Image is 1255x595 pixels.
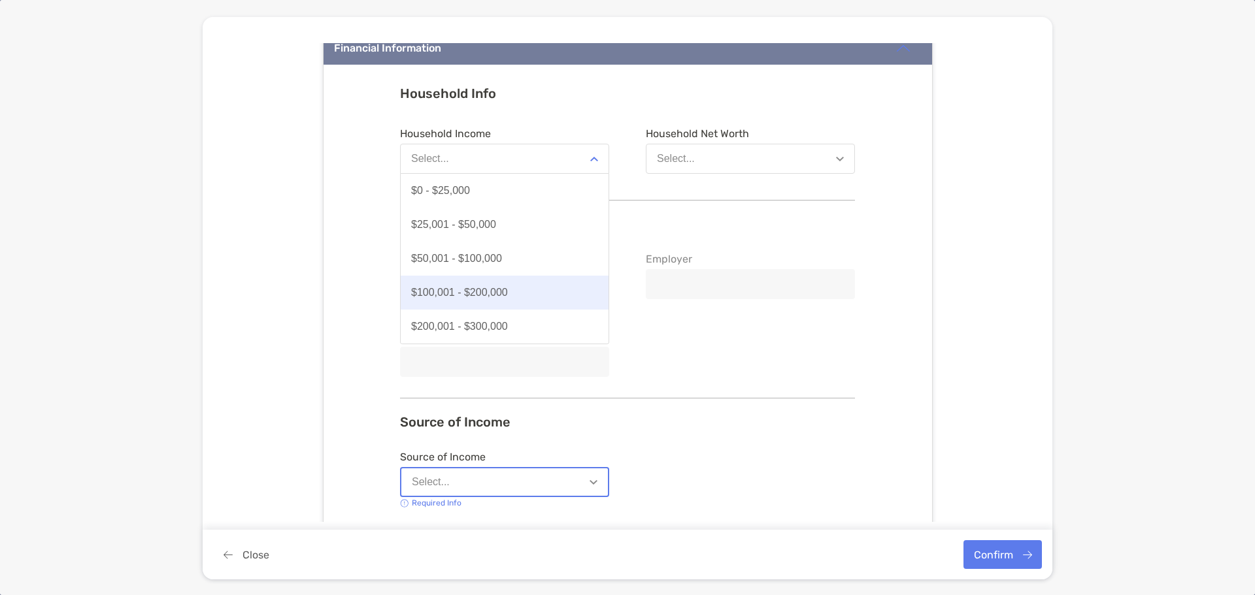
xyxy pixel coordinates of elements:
[590,157,598,161] img: Open dropdown arrow
[411,287,508,298] div: $100,001 - $200,000
[401,276,609,310] button: $100,001 - $200,000
[411,185,470,197] div: $0 - $25,000
[646,127,855,140] span: Household Net Worth
[411,321,508,332] div: $200,001 - $300,000
[895,40,911,56] img: icon arrow
[401,357,609,368] input: Position
[400,127,609,140] span: Household Income
[400,499,409,507] img: info icon
[400,414,855,430] h3: Source of Income
[657,153,695,165] div: Select...
[412,476,450,488] div: Select...
[411,253,502,265] div: $50,001 - $100,000
[401,310,609,344] button: $200,001 - $300,000
[646,144,855,174] button: Select...
[411,153,449,165] div: Select...
[401,242,609,276] button: $50,001 - $100,000
[400,467,609,497] button: Select...
[401,174,609,208] button: $0 - $25,000
[411,219,496,231] div: $25,001 - $50,000
[401,208,609,242] button: $25,001 - $50,000
[400,86,855,101] h3: Household Info
[590,480,597,485] img: Open dropdown arrow
[646,253,855,265] span: Employer
[334,42,441,54] div: Financial Information
[963,540,1042,569] button: Confirm
[400,451,609,463] span: Source of Income
[400,144,609,174] button: Select...
[646,279,854,290] input: Employer
[836,157,844,161] img: Open dropdown arrow
[400,216,855,232] h3: Employment Background
[213,540,279,569] button: Close
[400,498,461,507] div: Required Info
